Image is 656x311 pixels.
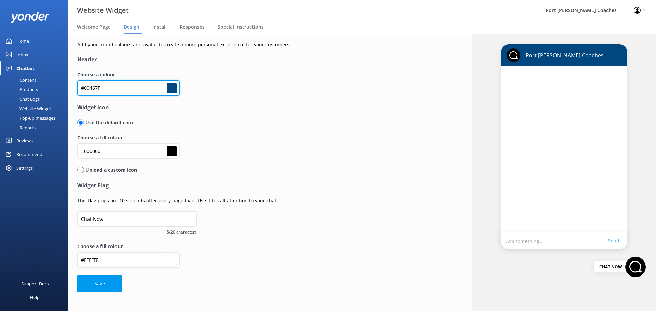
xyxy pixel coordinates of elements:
[180,24,205,30] span: Responses
[4,123,68,132] a: Reports
[16,34,29,48] div: Home
[4,75,68,85] a: Content
[77,134,419,141] label: Choose a fill colour
[77,55,419,64] h4: Header
[520,52,604,59] p: Port [PERSON_NAME] Coaches
[77,243,419,250] label: Choose a fill colour
[16,161,33,175] div: Settings
[4,104,51,113] div: Website Widget
[16,61,35,75] div: Chatbot
[4,85,38,94] div: Products
[506,238,608,244] p: Ask something...
[77,103,419,112] h4: Widget icon
[16,134,33,147] div: Reviews
[124,24,139,30] span: Design
[77,275,122,292] button: Save
[4,123,36,132] div: Reports
[77,229,197,235] span: 8/20 characters
[608,237,622,244] a: Send
[77,211,197,227] input: Chat
[77,24,111,30] span: Welcome Page
[4,85,68,94] a: Products
[152,24,167,30] span: Install
[77,71,419,79] label: Choose a colour
[77,41,419,48] p: Add your brand colours and avatar to create a more personal experience for your customers.
[77,5,129,16] h3: Website Widget
[30,291,40,304] div: Help
[77,197,419,204] p: This flag pops out 10 seconds after every page load. Use it to call attention to your chat.
[16,147,42,161] div: Recommend
[21,277,49,291] div: Support Docs
[10,12,50,23] img: yonder-white-logo.png
[4,94,68,104] a: Chat Logs
[4,94,40,104] div: Chat Logs
[77,252,180,268] input: #fcfcfcf
[4,113,68,123] a: Pop-up messages
[84,166,137,174] p: Upload a custom icon
[594,261,628,272] div: Chat Now
[4,104,68,113] a: Website Widget
[16,48,28,61] div: Inbox
[4,75,36,85] div: Content
[4,113,55,123] div: Pop-up messages
[218,24,264,30] span: Special Instructions
[77,181,419,190] h4: Widget Flag
[84,119,133,126] p: Use the default icon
